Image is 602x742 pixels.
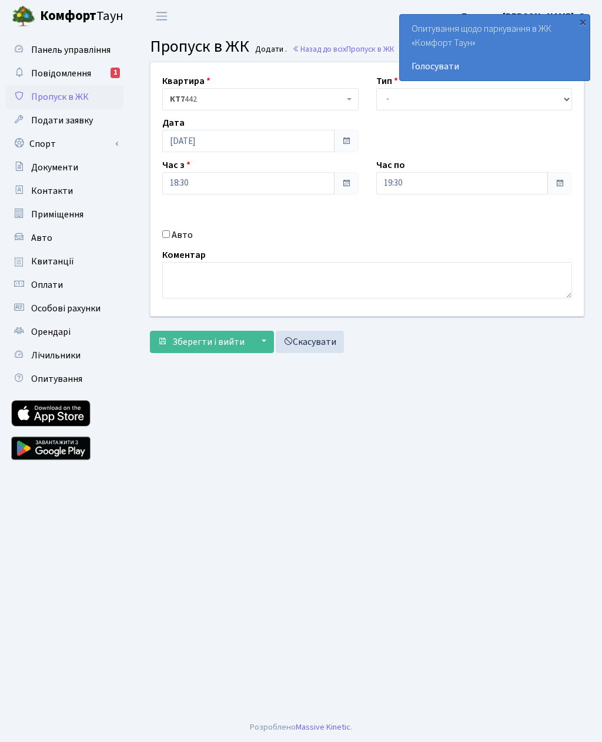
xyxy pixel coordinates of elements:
a: Опитування [6,367,123,391]
label: Тип [376,74,398,88]
label: Коментар [162,248,206,262]
a: Оплати [6,273,123,297]
img: logo.png [12,5,35,28]
a: Голосувати [412,59,578,73]
a: Пропуск в ЖК [6,85,123,109]
span: Авто [31,231,52,244]
span: Контакти [31,184,73,197]
span: <b>КТ7</b>&nbsp;&nbsp;&nbsp;442 [170,93,344,105]
a: Документи [6,156,123,179]
label: Час по [376,158,405,172]
span: Документи [31,161,78,174]
span: Пропуск в ЖК [31,90,89,103]
div: Опитування щодо паркування в ЖК «Комфорт Таун» [400,15,590,80]
a: Подати заявку [6,109,123,132]
div: Розроблено . [250,721,352,734]
span: <b>КТ7</b>&nbsp;&nbsp;&nbsp;442 [162,88,359,110]
a: Назад до всіхПропуск в ЖК [292,43,394,55]
span: Особові рахунки [31,302,101,315]
div: × [577,16,588,28]
span: Повідомлення [31,67,91,80]
span: Пропуск в ЖК [346,43,394,55]
a: Лічильники [6,344,123,367]
label: Авто [172,228,193,242]
b: Блєдних [PERSON_NAME]. О. [461,10,588,23]
span: Пропуск в ЖК [150,35,249,58]
div: 1 [111,68,120,78]
a: Блєдних [PERSON_NAME]. О. [461,9,588,23]
a: Massive Kinetic [296,721,350,733]
a: Приміщення [6,203,123,226]
a: Панель управління [6,38,123,62]
small: Додати . [253,45,287,55]
span: Оплати [31,278,63,291]
b: КТ7 [170,93,185,105]
span: Таун [40,6,123,26]
span: Орендарі [31,325,71,338]
a: Особові рахунки [6,297,123,320]
label: Час з [162,158,190,172]
span: Зберегти і вийти [172,335,245,348]
label: Дата [162,116,185,130]
button: Переключити навігацію [147,6,176,26]
a: Авто [6,226,123,250]
button: Зберегти і вийти [150,331,252,353]
label: Квартира [162,74,210,88]
b: Комфорт [40,6,96,25]
a: Орендарі [6,320,123,344]
span: Приміщення [31,208,83,221]
a: Квитанції [6,250,123,273]
span: Квитанції [31,255,74,268]
a: Контакти [6,179,123,203]
span: Панель управління [31,43,111,56]
a: Спорт [6,132,123,156]
span: Опитування [31,372,82,385]
span: Лічильники [31,349,81,362]
a: Повідомлення1 [6,62,123,85]
a: Скасувати [276,331,344,353]
span: Подати заявку [31,114,93,127]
